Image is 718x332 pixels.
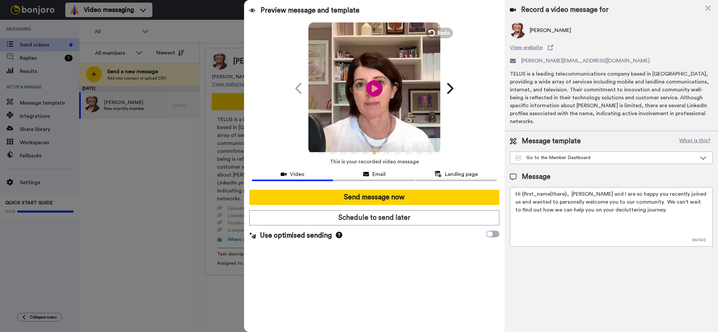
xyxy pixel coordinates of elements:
[290,170,304,178] span: Video
[510,187,713,247] textarea: Hi {first_name|there}, [PERSON_NAME] and I are so happy you recently joined us and wanted to pers...
[510,44,713,51] a: View website
[249,210,499,225] button: Schedule to send later
[330,154,419,169] span: This is your recorded video message
[515,155,521,161] img: Message-temps.svg
[522,136,581,146] span: Message template
[260,231,332,241] span: Use optimised sending
[677,136,713,146] button: What is this?
[510,70,713,125] div: TELUS is a leading telecommunications company based in [GEOGRAPHIC_DATA], providing a wide array ...
[515,154,697,161] div: Go to the Member Dashboard
[522,172,550,182] span: Message
[521,57,650,65] span: [PERSON_NAME][EMAIL_ADDRESS][DOMAIN_NAME]
[249,190,499,205] button: Send message now
[372,170,386,178] span: Email
[445,170,478,178] span: Landing page
[510,44,543,51] span: View website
